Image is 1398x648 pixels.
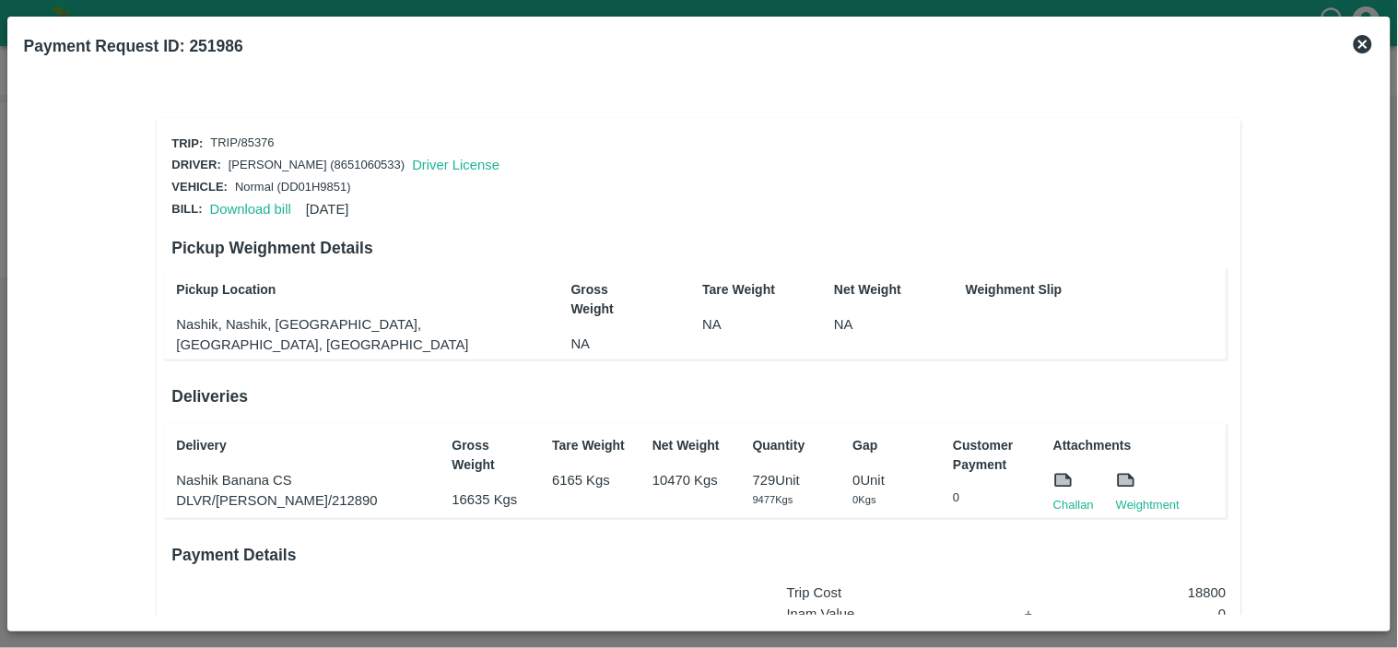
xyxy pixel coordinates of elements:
p: NA [702,314,782,335]
p: 6165 Kgs [552,470,632,490]
p: Customer Payment [953,436,1033,475]
b: Payment Request ID: 251986 [24,37,243,55]
p: Nashik Banana CS [176,470,432,490]
p: Attachments [1053,436,1221,455]
p: Weighment Slip [966,280,1222,300]
a: Weightment [1116,496,1180,514]
p: TRIP/85376 [210,135,274,152]
p: Net Weight [652,436,733,455]
p: NA [834,314,914,335]
h6: Pickup Weighment Details [171,235,1226,261]
p: 16635 Kgs [452,489,533,510]
span: 9477 Kgs [753,494,793,505]
span: Trip: [171,136,203,150]
p: 0 Unit [853,470,934,490]
p: Nashik, Nashik, [GEOGRAPHIC_DATA], [GEOGRAPHIC_DATA], [GEOGRAPHIC_DATA] [176,314,520,356]
a: Challan [1053,496,1094,514]
p: NA [571,334,652,354]
p: 10470 Kgs [652,470,733,490]
h6: Payment Details [171,542,1226,568]
p: Tare Weight [552,436,632,455]
p: Normal (DD01H9851) [235,179,351,196]
p: Gross Weight [452,436,533,475]
p: Gross Weight [571,280,652,319]
p: Inam Value [787,604,1006,624]
p: Trip Cost [787,583,1006,603]
p: Net Weight [834,280,914,300]
a: Download bill [210,202,291,217]
p: 0 [1080,604,1227,624]
p: DLVR/[PERSON_NAME]/212890 [176,490,432,511]
span: Driver: [171,158,220,171]
p: 0 [953,489,1033,507]
p: + [1025,604,1062,624]
p: [PERSON_NAME] (8651060533) [229,157,405,174]
p: Quantity [753,436,833,455]
span: [DATE] [306,202,349,217]
p: 729 Unit [753,470,833,490]
p: Delivery [176,436,432,455]
p: 18800 [1080,583,1227,603]
span: Vehicle: [171,180,228,194]
span: Bill: [171,202,202,216]
p: Gap [853,436,934,455]
p: Tare Weight [702,280,782,300]
h6: Deliveries [171,383,1226,409]
a: Driver License [412,158,499,172]
p: Pickup Location [176,280,520,300]
span: 0 Kgs [853,494,876,505]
